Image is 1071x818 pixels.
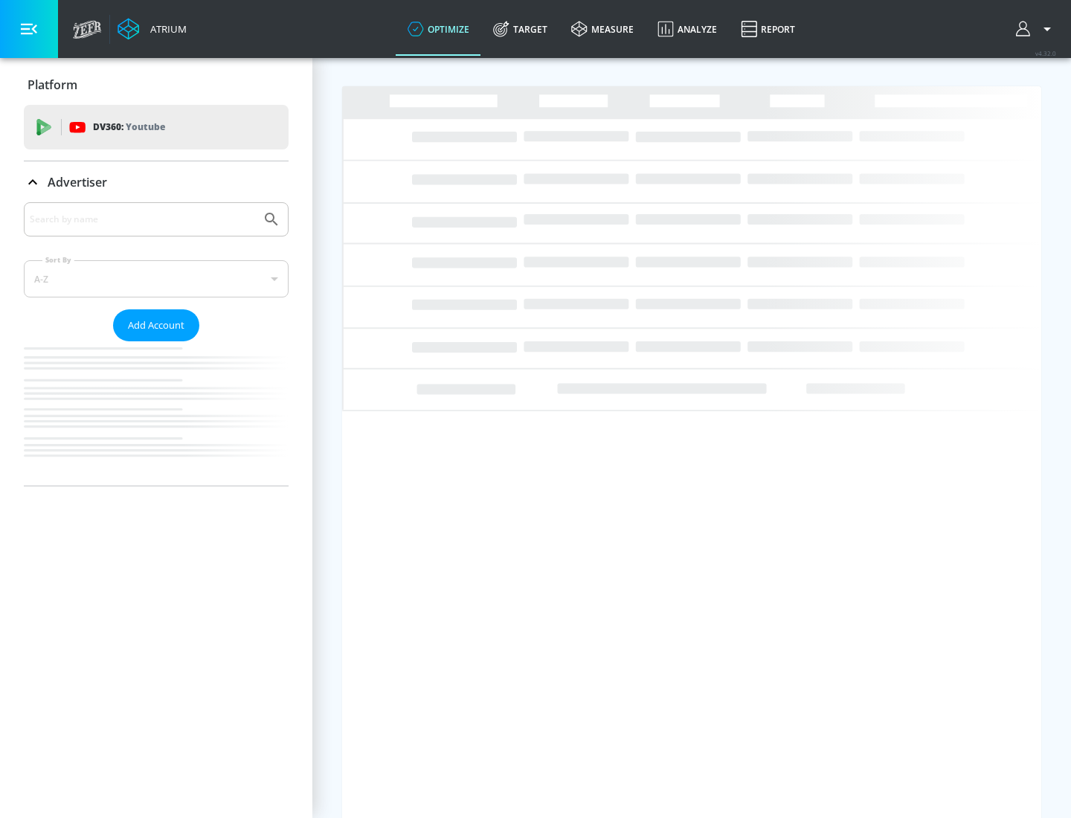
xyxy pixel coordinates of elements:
[28,77,77,93] p: Platform
[24,64,289,106] div: Platform
[126,119,165,135] p: Youtube
[646,2,729,56] a: Analyze
[24,341,289,486] nav: list of Advertiser
[48,174,107,190] p: Advertiser
[481,2,559,56] a: Target
[24,161,289,203] div: Advertiser
[93,119,165,135] p: DV360:
[1035,49,1056,57] span: v 4.32.0
[24,105,289,149] div: DV360: Youtube
[113,309,199,341] button: Add Account
[24,202,289,486] div: Advertiser
[559,2,646,56] a: measure
[729,2,807,56] a: Report
[128,317,184,334] span: Add Account
[30,210,255,229] input: Search by name
[118,18,187,40] a: Atrium
[42,255,74,265] label: Sort By
[144,22,187,36] div: Atrium
[396,2,481,56] a: optimize
[24,260,289,297] div: A-Z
